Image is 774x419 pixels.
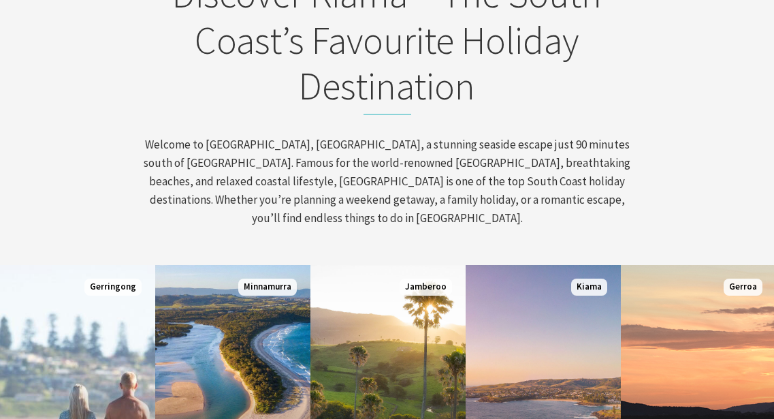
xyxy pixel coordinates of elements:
[238,279,297,296] span: Minnamurra
[571,279,607,296] span: Kiama
[84,279,142,296] span: Gerringong
[135,136,640,228] p: Welcome to [GEOGRAPHIC_DATA], [GEOGRAPHIC_DATA], a stunning seaside escape just 90 minutes south ...
[400,279,452,296] span: Jamberoo
[724,279,762,296] span: Gerroa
